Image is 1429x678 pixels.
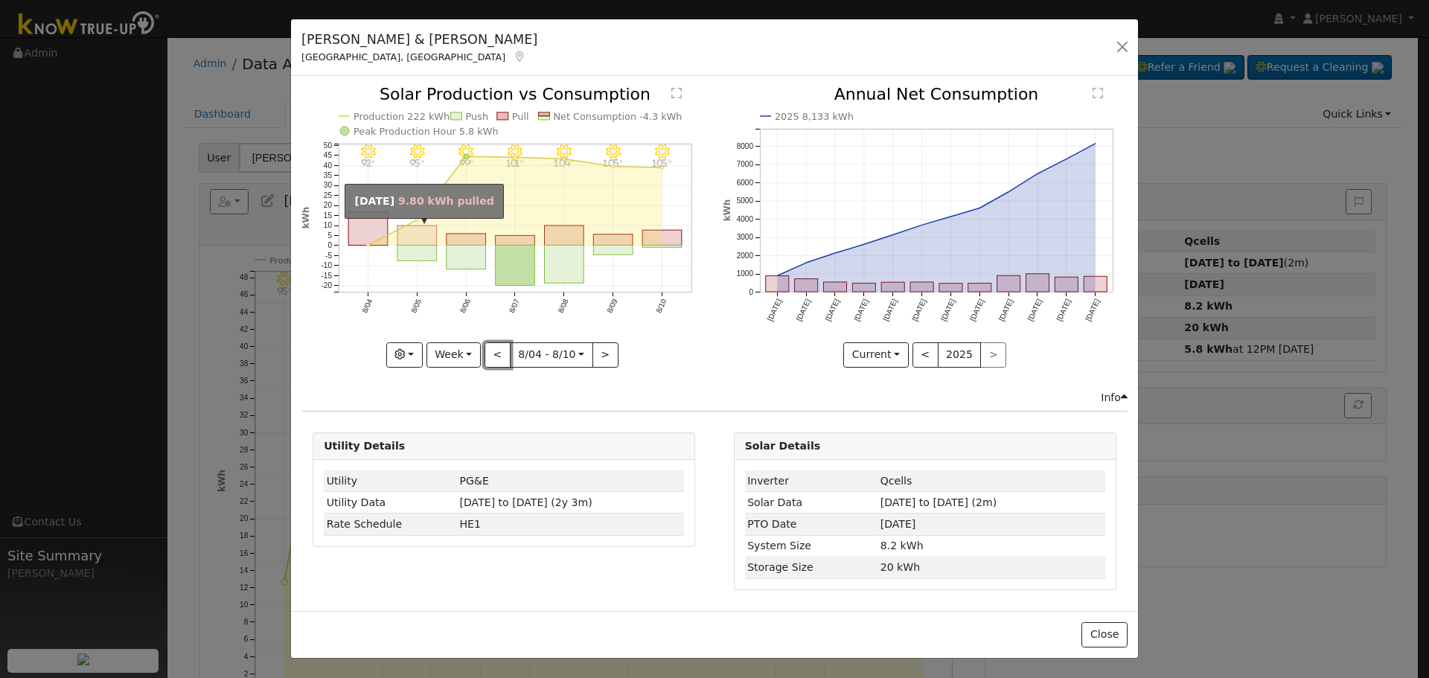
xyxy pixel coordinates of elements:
rect: onclick="" [643,246,682,248]
text: [DATE] [1084,298,1101,322]
p: 92° [355,159,381,167]
circle: onclick="" [774,273,780,279]
circle: onclick="" [947,214,953,220]
text: Net Consumption -4.3 kWh [554,111,682,122]
text: [DATE] [766,298,783,322]
circle: onclick="" [464,155,468,159]
text: 8/07 [508,298,521,315]
button: Week [426,342,481,368]
p: 105° [649,159,675,167]
p: 105° [601,159,627,167]
text: [DATE] [823,298,840,322]
td: Inverter [745,470,878,492]
text: 15 [324,211,333,220]
rect: onclick="" [1084,277,1107,292]
button: Close [1081,622,1127,647]
text: [DATE] [997,298,1014,322]
text: [DATE] [794,298,811,322]
span: [DATE] to [DATE] (2y 3m) [460,496,592,508]
p: 101° [502,159,528,167]
span: [GEOGRAPHIC_DATA], [GEOGRAPHIC_DATA] [301,51,505,63]
text: 3000 [736,234,753,242]
i: 8/08 - Clear [557,144,572,159]
rect: onclick="" [397,246,437,261]
rect: onclick="" [765,276,788,292]
text: [DATE] [1026,298,1043,322]
rect: onclick="" [1026,274,1049,292]
button: > [592,342,618,368]
rect: onclick="" [496,236,535,246]
rect: onclick="" [545,226,584,246]
circle: onclick="" [1064,156,1070,162]
text: 6000 [736,179,753,187]
td: System Size [745,535,878,557]
text: 40 [324,161,333,170]
span: [DATE] [880,518,916,530]
span: 8.2 kWh [880,540,924,551]
text: 8000 [736,142,753,150]
rect: onclick="" [823,282,846,292]
button: 8/04 - 8/10 [510,342,593,368]
td: Utility [324,470,457,492]
text: -20 [322,282,333,290]
i: 8/07 - Clear [508,144,522,159]
text:  [1093,87,1103,99]
text: kWh [722,199,732,222]
text: [DATE] [910,298,927,322]
text: -10 [322,262,333,270]
text: 5000 [736,197,753,205]
circle: onclick="" [889,232,895,238]
p: 99° [453,159,479,167]
rect: onclick="" [545,246,584,284]
circle: onclick="" [976,205,982,211]
text: 35 [324,171,333,179]
text: 8/09 [606,298,619,315]
button: < [912,342,939,368]
text: [DATE] [968,298,985,322]
rect: onclick="" [852,284,875,292]
span: [DATE] to [DATE] (2m) [880,496,997,508]
rect: onclick="" [968,284,991,292]
text: 20 [324,202,333,210]
circle: onclick="" [563,158,566,161]
span: ID: 16966758, authorized: 06/06/25 [460,475,489,487]
div: Info [1101,390,1128,406]
i: 8/09 - Clear [606,144,621,159]
text: -5 [325,252,332,260]
i: 8/10 - Clear [655,144,670,159]
text: 0 [328,242,333,250]
text: 30 [324,182,333,190]
circle: onclick="" [1093,141,1099,147]
text: 50 [324,141,333,150]
rect: onclick="" [397,226,437,246]
rect: onclick="" [447,234,486,246]
i: 8/05 - Clear [410,144,425,159]
text: Push [466,111,489,122]
i: 8/06 - Clear [459,144,474,159]
strong: Solar Details [745,440,820,452]
text: Annual Net Consumption [834,85,1038,103]
rect: onclick="" [1055,278,1078,292]
text: 25 [324,191,333,199]
rect: onclick="" [447,246,486,269]
text: 8/06 [458,298,472,315]
span: F [460,518,481,530]
td: Solar Data [745,492,878,514]
circle: onclick="" [1035,171,1040,177]
strong: Utility Details [324,440,405,452]
rect: onclick="" [794,279,817,292]
text: [DATE] [852,298,869,322]
rect: onclick="" [594,246,633,255]
circle: onclick="" [861,242,867,248]
text: -15 [322,272,333,280]
text: 2000 [736,252,753,260]
p: 95° [404,159,430,167]
text: Peak Production Hour 5.8 kWh [354,126,499,137]
strong: [DATE] [354,195,394,207]
text: 10 [324,222,333,230]
text:  [671,87,682,99]
h5: [PERSON_NAME] & [PERSON_NAME] [301,30,537,49]
circle: onclick="" [612,165,615,168]
rect: onclick="" [910,282,933,292]
circle: onclick="" [514,156,517,159]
